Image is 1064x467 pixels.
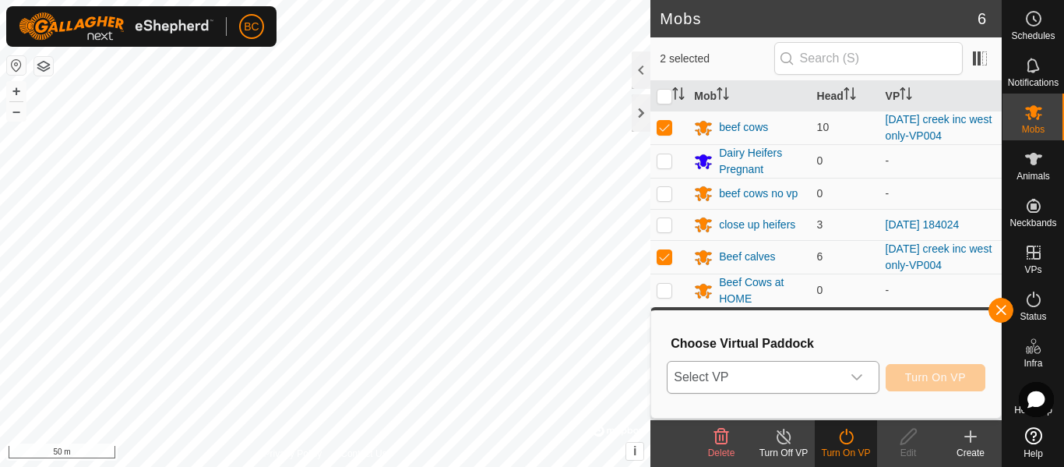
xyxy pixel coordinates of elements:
span: Schedules [1011,31,1055,41]
a: [DATE] creek inc west only-VP004 [886,242,992,271]
button: Turn On VP [886,364,985,391]
div: Turn Off VP [752,446,815,460]
td: - [879,274,1002,307]
div: close up heifers [719,217,795,233]
div: Beef calves [719,249,775,265]
p-sorticon: Activate to sort [844,90,856,102]
span: Status [1020,312,1046,321]
span: 3 [817,218,823,231]
span: VPs [1024,265,1041,274]
div: Create [939,446,1002,460]
span: 0 [817,284,823,296]
span: Help [1023,449,1043,458]
button: + [7,82,26,101]
button: i [626,443,643,460]
span: Notifications [1008,78,1059,87]
p-sorticon: Activate to sort [900,90,912,102]
span: Delete [708,448,735,458]
div: beef cows [719,119,768,136]
button: Reset Map [7,56,26,75]
span: Animals [1016,172,1050,181]
h2: Mobs [660,9,978,28]
div: Beef Cows at HOME [719,274,804,307]
div: dropdown trigger [841,362,872,393]
span: i [633,444,636,458]
a: Help [1002,421,1064,465]
span: 6 [817,250,823,263]
td: - [879,178,1002,209]
input: Search (S) [774,42,963,75]
span: 0 [817,187,823,200]
span: Infra [1023,359,1042,368]
span: Neckbands [1009,218,1056,228]
img: Gallagher Logo [19,12,213,41]
button: Map Layers [34,57,53,76]
span: Turn On VP [905,371,966,384]
span: Select VP [668,362,840,393]
th: VP [879,81,1002,111]
a: Privacy Policy [264,447,322,461]
h3: Choose Virtual Paddock [671,336,985,351]
span: 2 selected [660,51,773,67]
a: Contact Us [340,447,386,461]
span: Heatmap [1014,405,1052,415]
span: 10 [817,121,830,133]
span: BC [244,19,259,35]
th: Head [811,81,879,111]
span: 6 [978,7,986,30]
a: [DATE] 184024 [886,218,960,231]
a: [DATE] creek inc west only-VP004 [886,113,992,142]
span: 0 [817,154,823,167]
div: beef cows no vp [719,186,798,202]
p-sorticon: Activate to sort [717,90,729,102]
button: – [7,102,26,121]
td: - [879,144,1002,178]
div: Edit [877,446,939,460]
p-sorticon: Activate to sort [672,90,685,102]
div: Turn On VP [815,446,877,460]
th: Mob [688,81,810,111]
div: Dairy Heifers Pregnant [719,145,804,178]
span: Mobs [1022,125,1045,134]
